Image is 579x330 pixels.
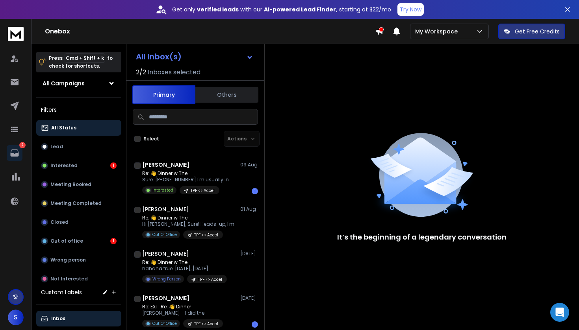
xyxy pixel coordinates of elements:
p: Re: EXT: Re: 👋 Dinner [142,304,223,310]
h1: All Inbox(s) [136,53,182,61]
div: Open Intercom Messenger [550,303,569,322]
p: Interested [152,187,173,193]
a: 2 [7,145,22,161]
button: Meeting Completed [36,195,121,211]
p: Inbox [51,315,65,322]
button: S [8,310,24,325]
p: It’s the beginning of a legendary conversation [337,232,507,243]
div: 1 [110,238,117,244]
p: [PERSON_NAME] - I did the [142,310,223,316]
p: Lead [50,144,63,150]
p: Meeting Completed [50,200,102,206]
p: Wrong person [50,257,86,263]
p: Sure. [PHONE_NUMBER] I'm usually in [142,177,229,183]
p: Get Free Credits [515,28,560,35]
p: Re: 👋 Dinner w The [142,170,229,177]
p: TPF <> Accel [194,321,218,327]
p: Out of office [50,238,83,244]
button: Closed [36,214,121,230]
p: Try Now [400,6,421,13]
p: Out Of Office [152,321,177,326]
p: Out Of Office [152,232,177,238]
button: Try Now [397,3,424,16]
label: Select [144,136,159,142]
p: 09 Aug [240,162,258,168]
p: Get only with our starting at $22/mo [172,6,391,13]
strong: AI-powered Lead Finder, [264,6,338,13]
button: Not Interested [36,271,121,287]
button: Out of office1 [36,233,121,249]
span: 2 / 2 [136,68,146,77]
p: 2 [19,142,26,148]
p: TPF <> Accel [198,277,222,282]
p: Closed [50,219,69,225]
div: 1 [110,162,117,169]
button: Get Free Credits [498,24,565,39]
p: TPF <> Accel [194,232,218,238]
h1: All Campaigns [43,79,85,87]
div: 1 [252,188,258,194]
button: All Inbox(s) [130,49,260,65]
p: Hi [PERSON_NAME], Sure! Heads-up, I'm [142,221,234,227]
span: Cmd + Shift + k [65,53,105,63]
p: TPF <> Accel [191,188,215,194]
p: All Status [51,125,76,131]
h3: Inboxes selected [148,68,200,77]
button: Interested1 [36,158,121,173]
strong: verified leads [197,6,239,13]
button: Others [195,86,258,103]
h1: [PERSON_NAME] [142,161,189,169]
button: Lead [36,139,121,155]
button: Meeting Booked [36,177,121,192]
button: Inbox [36,311,121,326]
p: Press to check for shortcuts. [49,54,113,70]
p: Meeting Booked [50,181,91,188]
button: All Status [36,120,121,136]
h1: [PERSON_NAME] [142,250,189,258]
p: 01 Aug [240,206,258,212]
h1: [PERSON_NAME] [142,294,189,302]
p: Wrong Person [152,276,181,282]
p: [DATE] [240,295,258,301]
h3: Filters [36,104,121,115]
div: 1 [252,321,258,328]
img: logo [8,27,24,41]
p: My Workspace [415,28,461,35]
p: Interested [50,162,78,169]
h3: Custom Labels [41,288,82,296]
p: Not Interested [50,276,88,282]
button: Wrong person [36,252,121,268]
h1: Onebox [45,27,375,36]
p: Re: 👋 Dinner w The [142,259,227,265]
button: Primary [132,85,195,104]
button: All Campaigns [36,76,121,91]
p: Re: 👋 Dinner w The [142,215,234,221]
p: [DATE] [240,251,258,257]
h1: [PERSON_NAME] [142,205,189,213]
p: hahaha true! [DATE], [DATE] [142,265,227,272]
